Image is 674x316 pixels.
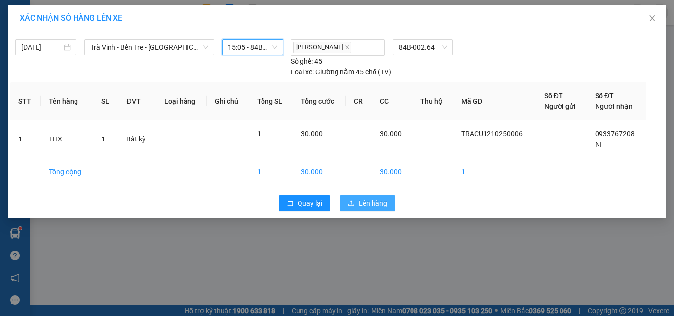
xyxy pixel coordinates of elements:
[595,92,614,100] span: Số ĐT
[298,198,322,209] span: Quay lại
[595,130,635,138] span: 0933767208
[64,8,88,19] span: Nhận:
[412,82,453,120] th: Thu hộ
[203,44,209,50] span: down
[544,103,576,110] span: Người gửi
[372,158,412,185] td: 30.000
[249,158,293,185] td: 1
[293,158,345,185] td: 30.000
[8,9,24,20] span: Gửi:
[648,14,656,22] span: close
[340,195,395,211] button: uploadLên hàng
[372,82,412,120] th: CC
[41,158,93,185] td: Tổng cộng
[291,67,391,77] div: Giường nằm 45 chỗ (TV)
[346,82,373,120] th: CR
[348,200,355,208] span: upload
[453,158,536,185] td: 1
[291,67,314,77] span: Loại xe:
[118,120,156,158] td: Bất kỳ
[63,65,76,75] span: CC :
[279,195,330,211] button: rollbackQuay lại
[93,82,119,120] th: SL
[544,92,563,100] span: Số ĐT
[41,120,93,158] td: THX
[461,130,523,138] span: TRACU1210250006
[293,42,351,53] span: [PERSON_NAME]
[345,45,350,50] span: close
[10,120,41,158] td: 1
[41,82,93,120] th: Tên hàng
[207,82,249,120] th: Ghi chú
[301,130,323,138] span: 30.000
[287,200,294,208] span: rollback
[399,40,447,55] span: 84B-002.64
[20,13,122,23] span: XÁC NHẬN SỐ HÀNG LÊN XE
[90,40,208,55] span: Trà Vinh - Bến Tre - Sài Gòn
[638,5,666,33] button: Close
[228,40,277,55] span: 15:05 - 84B-002.64
[453,82,536,120] th: Mã GD
[595,140,602,148] span: NI
[64,42,164,56] div: 0933767208
[64,8,164,31] div: [GEOGRAPHIC_DATA]
[293,82,345,120] th: Tổng cước
[595,103,633,110] span: Người nhận
[249,82,293,120] th: Tổng SL
[10,82,41,120] th: STT
[359,198,387,209] span: Lên hàng
[380,130,402,138] span: 30.000
[156,82,207,120] th: Loại hàng
[101,135,105,143] span: 1
[257,130,261,138] span: 1
[291,56,322,67] div: 45
[21,42,62,53] input: 12/10/2025
[63,62,165,76] div: 30.000
[118,82,156,120] th: ĐVT
[291,56,313,67] span: Số ghế:
[64,31,164,42] div: NI
[8,8,57,20] div: Trà Cú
